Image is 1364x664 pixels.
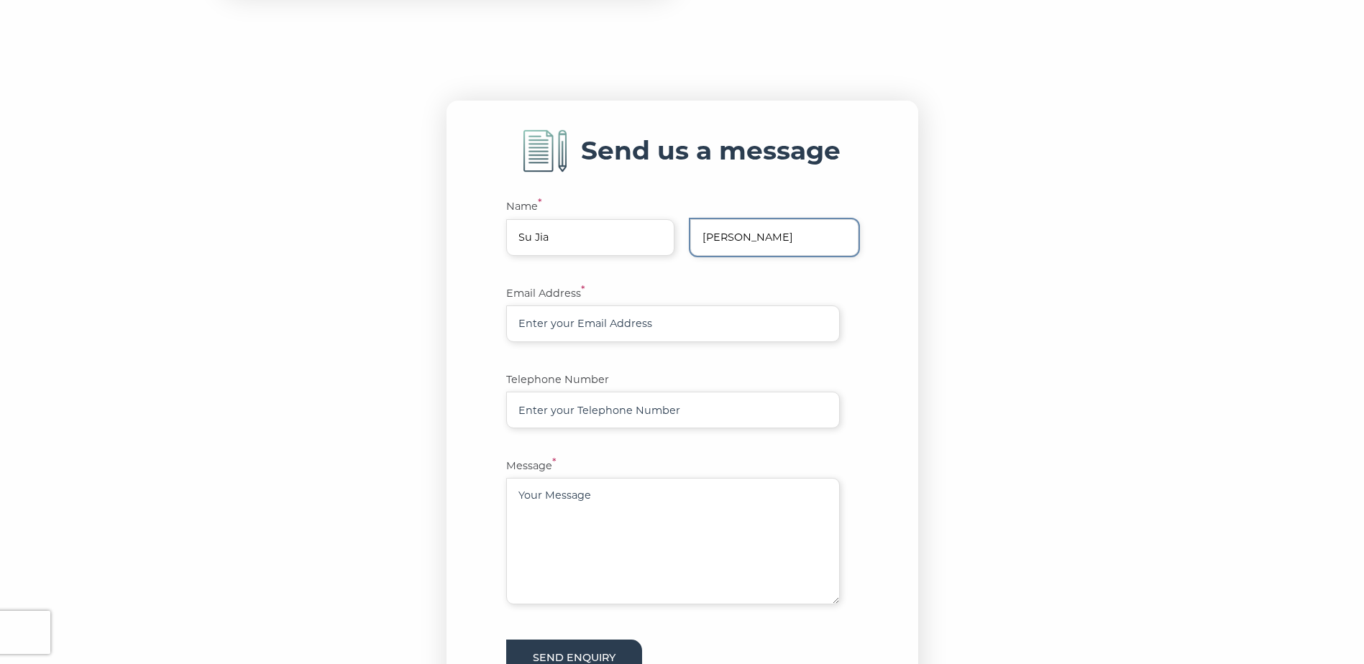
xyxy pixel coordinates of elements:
img: form-write-icon.png [523,129,567,172]
label: Telephone Number [506,372,614,388]
input: First Name [506,219,674,256]
h3: Send us a message [581,135,841,167]
label: Name [506,198,614,215]
label: Message [506,458,614,474]
input: Enter your Telephone Number [506,392,840,428]
input: Last Name [690,219,859,256]
label: Email Address [506,285,614,302]
input: Enter your Email Address [506,305,840,342]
